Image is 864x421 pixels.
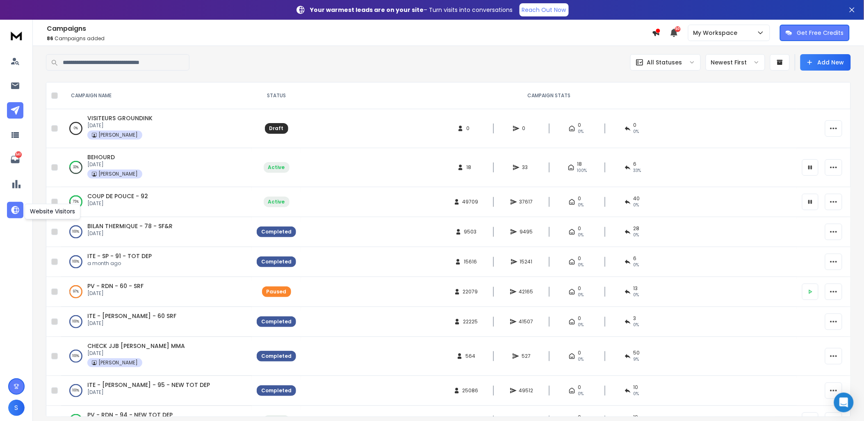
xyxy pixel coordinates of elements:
span: VISITEURS GROUNDINK [87,114,153,122]
p: a month ago [87,260,152,267]
span: 50 [675,26,681,32]
div: Completed [261,318,292,325]
span: ITE - [PERSON_NAME] - 60 SRF [87,312,176,320]
p: 641 [15,151,22,158]
p: [PERSON_NAME] [98,132,138,138]
span: 0 [522,125,530,132]
a: BILAN THERMIQUE - 78 - SF&R [87,222,173,230]
span: 0% [578,391,584,397]
span: 6 [634,161,637,167]
span: BEHOURD [87,153,115,161]
span: 3 [634,315,636,322]
p: All Statuses [647,58,682,66]
button: Get Free Credits [780,25,850,41]
span: 0% [578,128,584,135]
span: 9495 [520,229,533,235]
span: 0 [578,315,581,322]
p: My Workspace [693,29,741,37]
td: 100%ITE - [PERSON_NAME] - 95 - NEW TOT DEP[DATE] [61,376,252,406]
span: 0 [578,255,581,262]
span: 0 [466,125,474,132]
span: 49512 [519,387,533,394]
div: Completed [261,259,292,265]
span: 9 % [634,356,639,363]
span: 0% [578,202,584,208]
strong: Your warmest leads are on your site [310,6,424,14]
p: 33 % [73,163,79,172]
span: 0 [578,195,581,202]
span: 33 [522,164,530,171]
span: 0 [578,285,581,292]
span: 0 % [634,262,639,268]
p: 75 % [73,198,79,206]
p: 100 % [73,318,80,326]
p: 0 % [74,124,78,133]
span: 19 [634,414,638,421]
p: [DATE] [87,161,142,168]
button: Add New [800,54,851,71]
p: Get Free Credits [797,29,844,37]
button: S [8,400,25,416]
span: 9503 [464,229,477,235]
span: 0 % [634,292,639,298]
span: CHECK JJB [PERSON_NAME] MMA [87,342,185,350]
td: 75%COUP DE POUCE - 92[DATE] [61,187,252,217]
p: – Turn visits into conversations [310,6,513,14]
a: ITE - [PERSON_NAME] - 95 - NEW TOT DEP [87,381,210,389]
p: [PERSON_NAME] [98,171,138,177]
div: Active [268,164,285,171]
p: 100 % [73,352,80,360]
span: PV - RDN - 94 - NEW TOT DEP [87,411,173,419]
span: 0% [578,292,584,298]
a: 641 [7,151,23,168]
h1: Campaigns [47,24,652,34]
td: 0%VISITEURS GROUNDINK[DATE][PERSON_NAME] [61,109,252,148]
div: Active [268,199,285,205]
p: [PERSON_NAME] [98,359,138,366]
p: [DATE] [87,320,176,327]
span: 100 % [577,167,587,174]
div: Completed [261,229,292,235]
span: 10 [634,384,638,391]
span: 86 [47,35,53,42]
td: 33%BEHOURD[DATE][PERSON_NAME] [61,148,252,187]
span: 0 [634,122,637,128]
td: 100%CHECK JJB [PERSON_NAME] MMA[DATE][PERSON_NAME] [61,337,252,376]
span: 0 % [634,232,639,238]
a: PV - RDN - 60 - SRF [87,282,144,290]
p: Reach Out Now [522,6,566,14]
th: STATUS [252,82,301,109]
span: 42165 [519,288,533,295]
span: 0% [578,322,584,328]
td: 100%BILAN THERMIQUE - 78 - SF&R[DATE] [61,217,252,247]
th: CAMPAIGN NAME [61,82,252,109]
div: Completed [261,387,292,394]
p: 100 % [73,387,80,395]
div: Open Intercom Messenger [834,393,854,412]
span: 22079 [463,288,478,295]
span: 25086 [463,387,479,394]
span: 0 [578,122,581,128]
span: 6 [634,255,637,262]
p: 100 % [73,228,80,236]
span: 40 [634,195,640,202]
span: 527 [522,353,531,359]
p: Campaigns added [47,35,652,42]
span: 0% [578,356,584,363]
p: [DATE] [87,350,185,357]
span: 564 [465,353,475,359]
button: Newest First [706,54,765,71]
div: Website Visitors [25,204,80,220]
td: 100%ITE - [PERSON_NAME] - 60 SRF[DATE] [61,307,252,337]
span: 15616 [464,259,477,265]
a: Reach Out Now [520,3,569,16]
a: ITE - SP - 91 - TOT DEP [87,252,152,260]
p: 97 % [73,288,79,296]
p: [DATE] [87,200,148,207]
p: [DATE] [87,230,173,237]
p: [DATE] [87,389,210,396]
span: 33 % [634,167,641,174]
